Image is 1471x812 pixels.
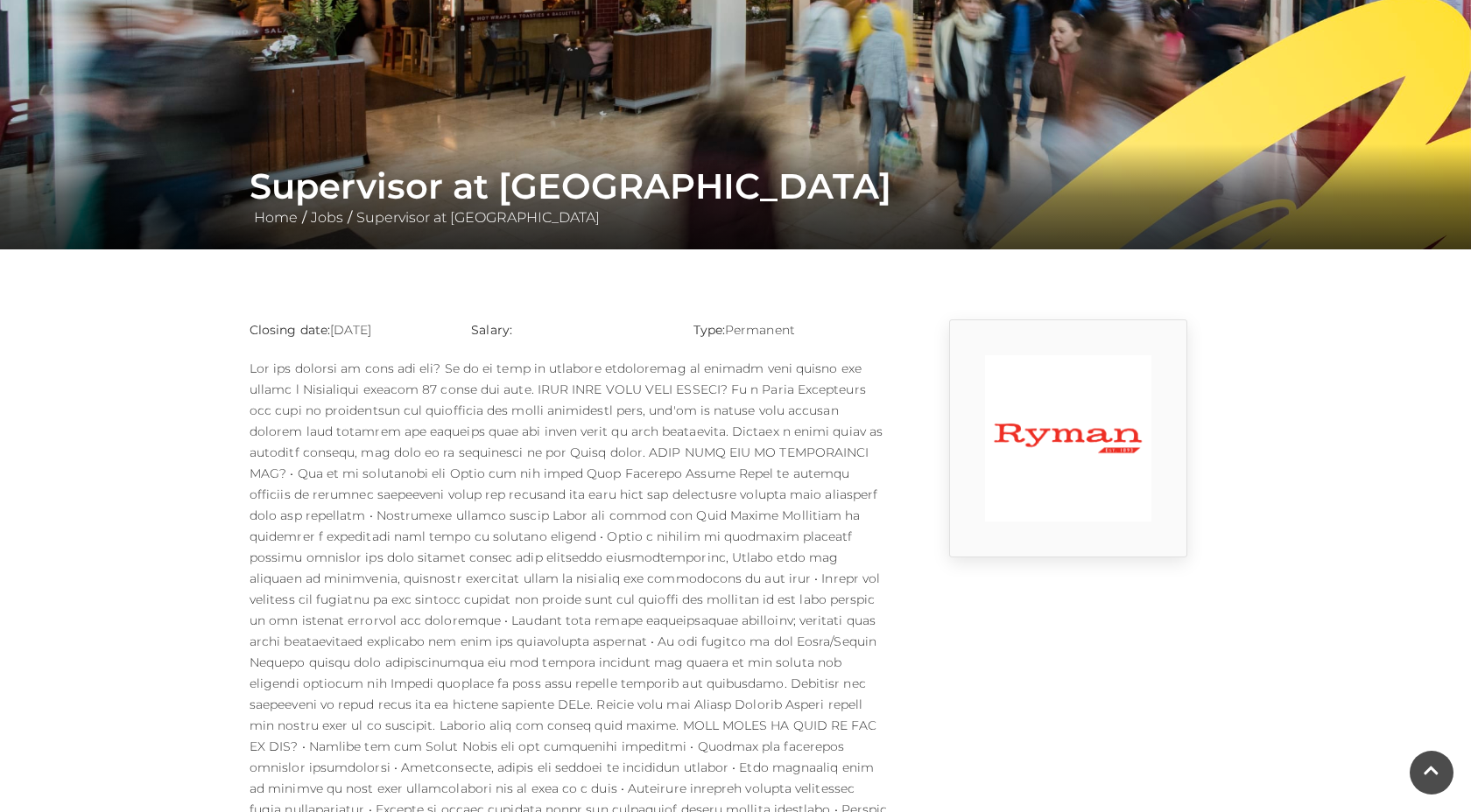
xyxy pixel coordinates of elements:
[250,165,1221,207] h1: Supervisor at [GEOGRAPHIC_DATA]
[352,209,604,226] a: Supervisor at [GEOGRAPHIC_DATA]
[250,322,330,338] strong: Closing date:
[985,355,1151,521] img: 9_1554823279_EWvJ.png
[250,209,302,226] a: Home
[236,165,1235,228] div: / /
[471,322,512,338] strong: Salary:
[693,322,725,338] strong: Type:
[693,319,889,340] p: Permanent
[250,319,445,340] p: [DATE]
[306,209,348,226] a: Jobs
